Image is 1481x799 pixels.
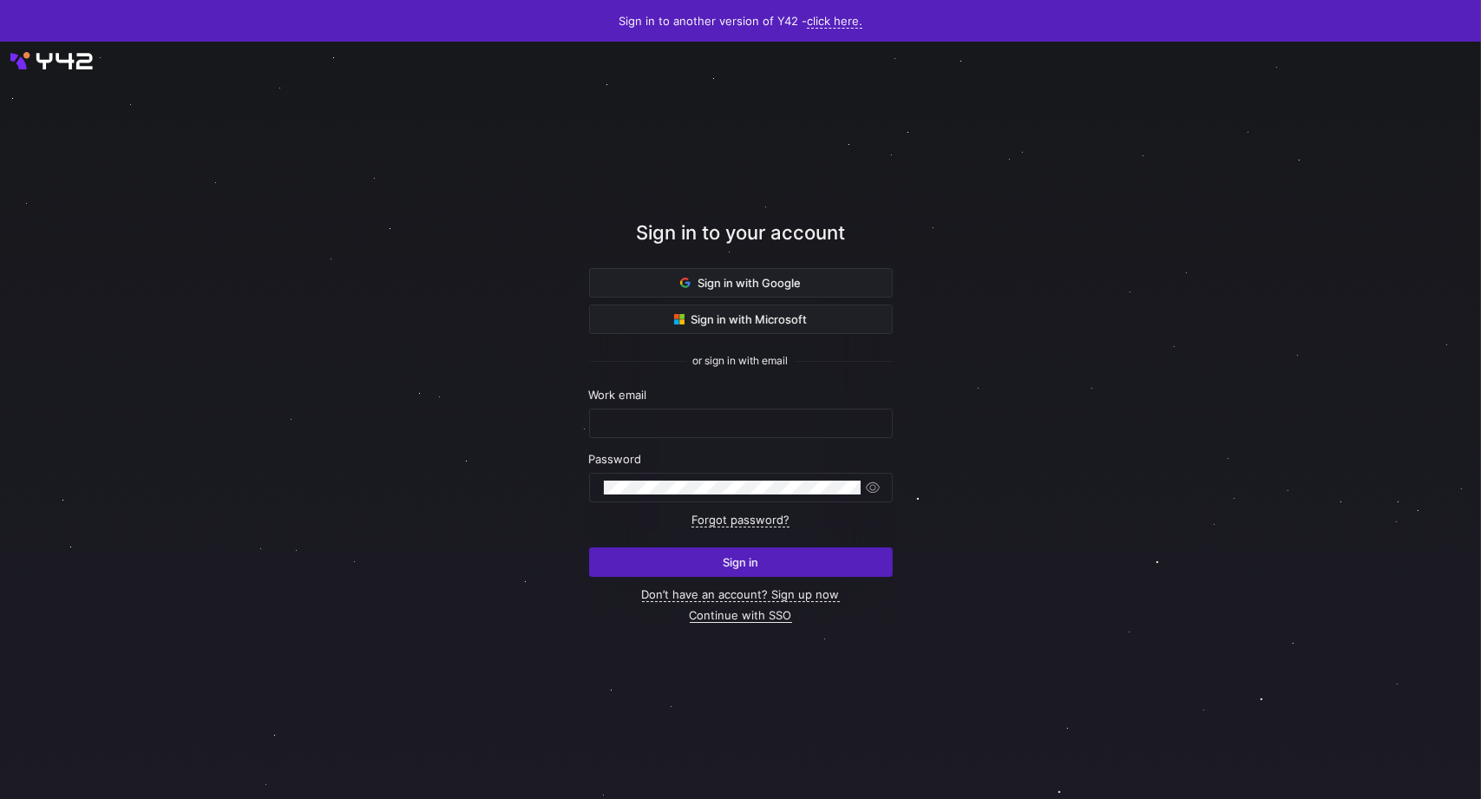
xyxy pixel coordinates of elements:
[691,513,790,527] a: Forgot password?
[693,355,789,367] span: or sign in with email
[589,268,893,298] button: Sign in with Google
[589,219,893,268] div: Sign in to your account
[589,388,647,402] span: Work email
[642,587,840,602] a: Don’t have an account? Sign up now
[589,547,893,577] button: Sign in
[723,555,758,569] span: Sign in
[589,452,642,466] span: Password
[589,305,893,334] button: Sign in with Microsoft
[807,14,862,29] a: click here.
[690,608,792,623] a: Continue with SSO
[674,312,808,326] span: Sign in with Microsoft
[680,276,801,290] span: Sign in with Google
